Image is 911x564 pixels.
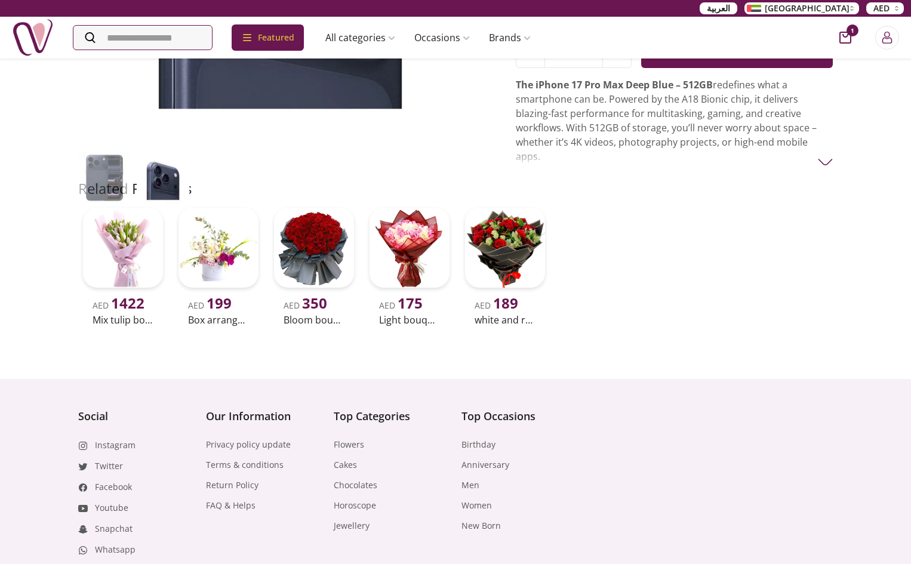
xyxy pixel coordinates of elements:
a: uae-gifts-white and red rose boqueAED 189white and red [PERSON_NAME] [460,203,550,329]
a: Return Policy [206,479,258,491]
h2: Bloom bouquet [284,313,344,327]
a: Instagram [95,439,136,451]
a: Terms & conditions [206,459,284,471]
span: AED [873,2,890,14]
span: 199 [207,293,232,313]
img: Nigwa-uae-gifts [12,17,54,58]
h4: Top Categories [334,408,450,424]
span: AED [93,300,144,311]
img: arrow [818,155,833,169]
span: AED [188,300,232,311]
span: 1422 [111,293,144,313]
span: 1 [847,24,858,36]
h4: Social [78,408,194,424]
a: Occasions [405,26,479,50]
a: New Born [461,520,501,532]
input: Search [73,26,212,50]
a: FAQ & Helps [206,500,256,511]
a: Chocolates [334,479,377,491]
a: Whatsapp [95,544,136,556]
h2: Light bouquet [379,313,440,327]
a: Anniversary [461,459,509,471]
a: Snapchat [95,523,133,535]
img: uae-gifts-Light Bouquet [370,208,450,288]
h2: white and red [PERSON_NAME] [475,313,535,327]
span: 175 [398,293,423,313]
img: Arabic_dztd3n.png [747,5,761,12]
span: العربية [707,2,730,14]
h4: Top Occasions [461,408,577,424]
div: Featured [232,24,304,51]
span: [GEOGRAPHIC_DATA] [765,2,850,14]
button: Login [875,26,899,50]
a: Twitter [95,460,123,472]
button: cart-button [839,32,851,44]
a: Flowers [334,439,364,451]
a: Brands [479,26,540,50]
a: Privacy policy update [206,439,291,451]
a: uae-gifts-Light BouquetAED 175Light bouquet [365,203,454,329]
button: [GEOGRAPHIC_DATA] [744,2,859,14]
img: uae-gifts-Bloom Bouquet [274,208,354,288]
h2: Mix tulip bouquet [93,313,153,327]
img: uae-gifts-Mix tulip bouquet [83,208,163,288]
a: Jewellery [334,520,370,532]
img: Apple iPhone 17 Pro Max [78,152,131,205]
a: Men [461,479,479,491]
a: Horoscope [334,500,376,511]
a: uae-gifts-Box arrangement of calla lilyAED 199Box arrangement of [PERSON_NAME] [174,203,263,329]
img: Apple iPhone 17 Pro Max [137,152,189,205]
span: AED [284,300,327,311]
span: AED [379,300,423,311]
a: Facebook [95,481,132,493]
span: 189 [493,293,518,313]
a: All categories [316,26,405,50]
a: Youtube [95,502,128,514]
a: Birthday [461,439,495,451]
p: redefines what a smartphone can be. Powered by the A18 Bionic chip, it delivers blazing-fast perf... [516,78,833,164]
h2: Box arrangement of [PERSON_NAME] [188,313,249,327]
a: Cakes [334,459,357,471]
span: AED [475,300,518,311]
img: uae-gifts-white and red rose boque [465,208,545,288]
a: Women [461,500,492,511]
img: uae-gifts-Box arrangement of calla lily [178,208,258,288]
span: 350 [302,293,327,313]
button: AED [866,2,904,14]
a: uae-gifts-Mix tulip bouquetAED 1422Mix tulip bouquet [78,203,168,329]
strong: The iPhone 17 Pro Max Deep Blue – 512GB [516,78,713,91]
h4: Our Information [206,408,322,424]
a: uae-gifts-Bloom BouquetAED 350Bloom bouquet [269,203,359,329]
